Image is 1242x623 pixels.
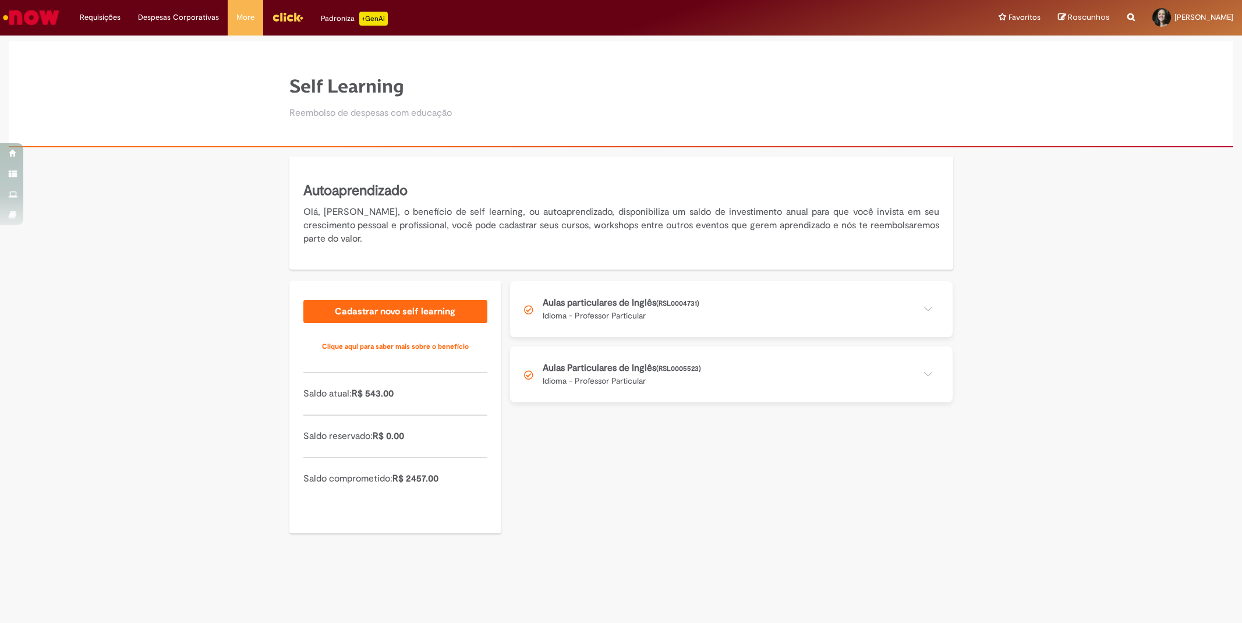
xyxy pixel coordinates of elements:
[303,206,939,246] p: Olá, [PERSON_NAME], o benefício de self learning, ou autoaprendizado, disponibiliza um saldo de i...
[303,300,487,323] a: Cadastrar novo self learning
[321,12,388,26] div: Padroniza
[138,12,219,23] span: Despesas Corporativas
[289,108,452,119] h2: Reembolso de despesas com educação
[80,12,121,23] span: Requisições
[236,12,254,23] span: More
[1058,12,1110,23] a: Rascunhos
[352,388,394,399] span: R$ 543.00
[359,12,388,26] p: +GenAi
[392,473,438,484] span: R$ 2457.00
[272,8,303,26] img: click_logo_yellow_360x200.png
[303,181,939,201] h5: Autoaprendizado
[1,6,61,29] img: ServiceNow
[303,430,487,443] p: Saldo reservado:
[1009,12,1041,23] span: Favoritos
[303,387,487,401] p: Saldo atual:
[373,430,404,442] span: R$ 0.00
[1068,12,1110,23] span: Rascunhos
[289,76,452,97] h1: Self Learning
[303,335,487,358] a: Clique aqui para saber mais sobre o benefício
[1174,12,1233,22] span: [PERSON_NAME]
[303,472,487,486] p: Saldo comprometido:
